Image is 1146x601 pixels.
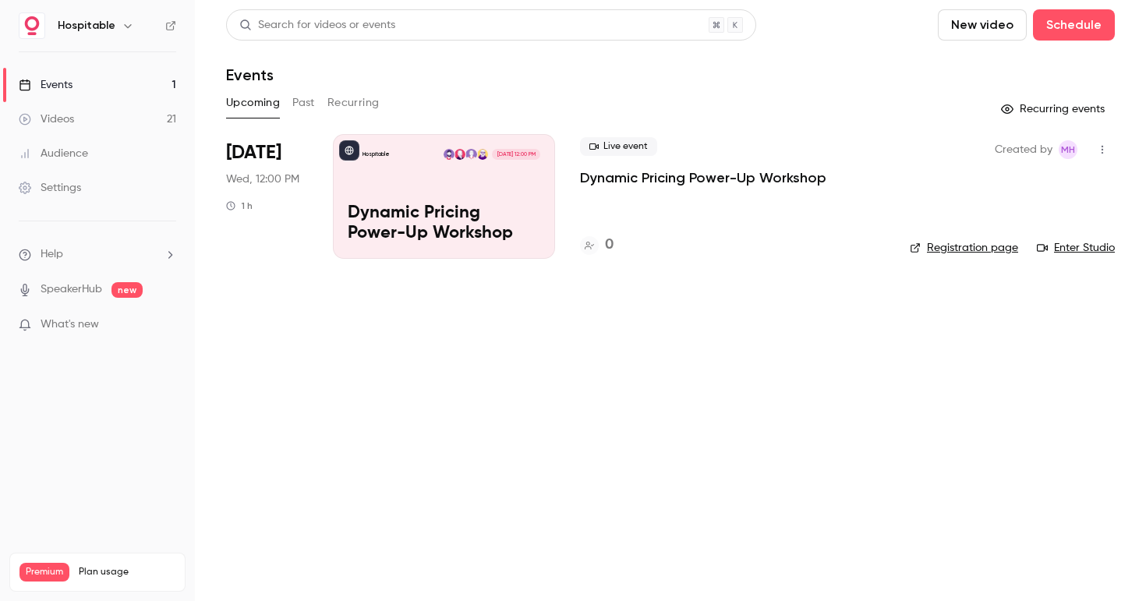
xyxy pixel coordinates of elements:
[910,240,1018,256] a: Registration page
[994,97,1115,122] button: Recurring events
[465,149,476,160] img: Andrew Schorr
[492,149,539,160] span: [DATE] 12:00 PM
[444,149,455,160] img: Brian Seelos
[111,282,143,298] span: new
[226,140,281,165] span: [DATE]
[327,90,380,115] button: Recurring
[580,235,614,256] a: 0
[19,246,176,263] li: help-dropdown-opener
[1037,240,1115,256] a: Enter Studio
[19,13,44,38] img: Hospitable
[292,90,315,115] button: Past
[995,140,1052,159] span: Created by
[226,90,280,115] button: Upcoming
[1033,9,1115,41] button: Schedule
[41,246,63,263] span: Help
[226,171,299,187] span: Wed, 12:00 PM
[938,9,1027,41] button: New video
[19,111,74,127] div: Videos
[333,134,555,259] a: Dynamic Pricing Power-Up WorkshopHospitableDevon MatherAndrew SchorrDerek JonesBrian Seelos[DATE]...
[41,281,102,298] a: SpeakerHub
[605,235,614,256] h4: 0
[58,18,115,34] h6: Hospitable
[226,65,274,84] h1: Events
[19,146,88,161] div: Audience
[1061,140,1075,159] span: MH
[580,168,826,187] a: Dynamic Pricing Power-Up Workshop
[41,316,99,333] span: What's new
[79,566,175,578] span: Plan usage
[226,134,308,259] div: Sep 24 Wed, 12:00 PM (America/Toronto)
[580,137,657,156] span: Live event
[1059,140,1077,159] span: Marketing Hospitable
[19,563,69,582] span: Premium
[348,203,540,244] p: Dynamic Pricing Power-Up Workshop
[226,200,253,212] div: 1 h
[19,180,81,196] div: Settings
[19,77,73,93] div: Events
[455,149,465,160] img: Derek Jones
[239,17,395,34] div: Search for videos or events
[477,149,488,160] img: Devon Mather
[363,150,390,158] p: Hospitable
